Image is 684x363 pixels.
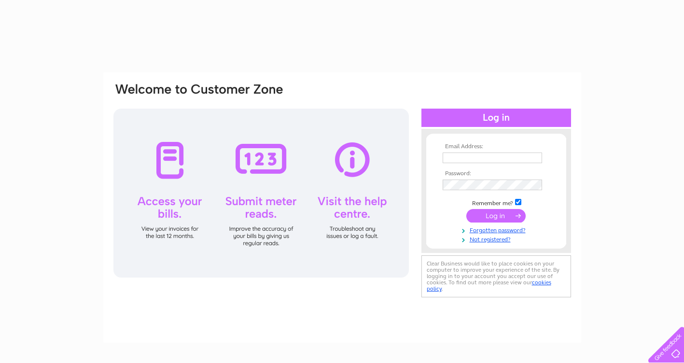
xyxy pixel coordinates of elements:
[440,170,552,177] th: Password:
[440,197,552,207] td: Remember me?
[466,209,526,223] input: Submit
[427,279,551,292] a: cookies policy
[443,225,552,234] a: Forgotten password?
[443,234,552,243] a: Not registered?
[421,255,571,297] div: Clear Business would like to place cookies on your computer to improve your experience of the sit...
[440,143,552,150] th: Email Address:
